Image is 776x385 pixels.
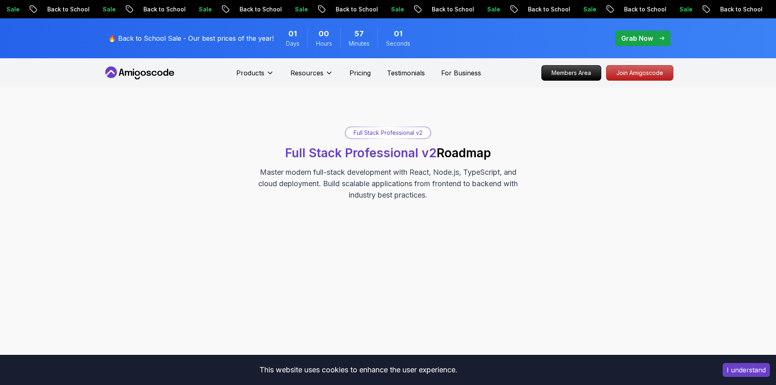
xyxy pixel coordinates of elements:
a: Pricing [350,68,371,78]
a: Testimonials [387,68,425,78]
span: Seconds [386,40,410,48]
p: Back to School [521,5,577,13]
span: Days [286,40,299,48]
button: Resources [290,68,333,84]
div: This website uses cookies to enhance the user experience. [6,361,710,379]
p: Members Area [542,66,601,80]
p: Back to School [329,5,385,13]
p: Sale [96,5,122,13]
span: 1 Seconds [394,28,402,40]
span: Full Stack Professional v2 [285,145,437,160]
span: Hours [316,40,332,48]
button: Accept cookies [723,363,770,377]
div: Full Stack Professional v2 [345,127,431,139]
p: Products [236,68,264,78]
p: Back to School [714,5,769,13]
p: Sale [288,5,314,13]
span: 0 Hours [319,28,329,40]
span: 57 Minutes [354,28,364,40]
a: Members Area [541,65,601,81]
p: Sale [481,5,507,13]
p: Back to School [425,5,481,13]
p: Sale [385,5,411,13]
p: Sale [673,5,699,13]
p: Back to School [41,5,96,13]
p: Sale [577,5,603,13]
p: Grab Now [621,33,653,43]
a: Join Amigoscode [606,65,673,81]
span: Minutes [349,40,369,48]
p: Sale [192,5,218,13]
p: 🔥 Back to School Sale - Our best prices of the year! [108,33,274,43]
a: For Business [441,68,481,78]
p: Back to School [618,5,673,13]
p: Resources [290,68,323,78]
h1: Roadmap [285,145,491,160]
p: Back to School [233,5,288,13]
button: Products [236,68,274,84]
p: Join Amigoscode [607,66,673,80]
p: Master modern full-stack development with React, Node.js, TypeScript, and cloud deployment. Build... [251,167,525,201]
span: 1 Days [288,28,297,40]
p: Back to School [137,5,192,13]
